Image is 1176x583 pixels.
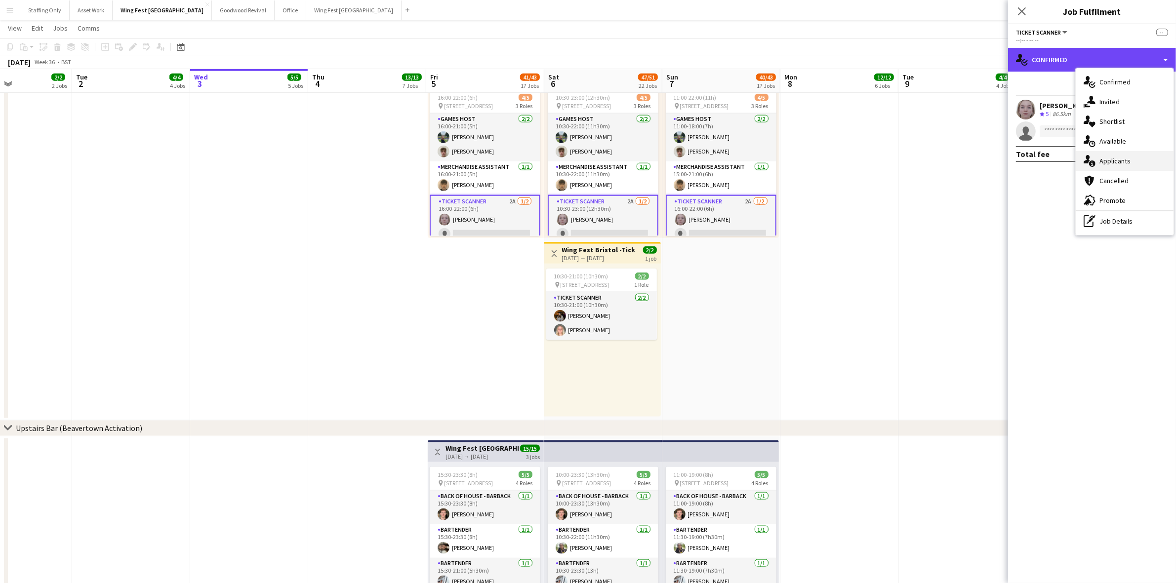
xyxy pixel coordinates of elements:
[288,82,303,89] div: 5 Jobs
[562,102,611,110] span: [STREET_ADDRESS]
[438,94,478,101] span: 16:00-22:00 (6h)
[875,82,893,89] div: 6 Jobs
[52,82,67,89] div: 2 Jobs
[170,82,185,89] div: 4 Jobs
[311,78,324,89] span: 4
[1016,37,1168,44] div: --:-- - --:--
[444,102,493,110] span: [STREET_ADDRESS]
[519,94,532,101] span: 4/5
[430,161,540,195] app-card-role: Merchandise Assistant1/116:00-21:00 (5h)[PERSON_NAME]
[556,471,610,478] span: 10:00-23:30 (13h30m)
[49,22,72,35] a: Jobs
[446,453,519,460] div: [DATE] → [DATE]
[74,22,104,35] a: Comms
[996,74,1010,81] span: 4/4
[1046,110,1049,117] span: 5
[1076,211,1174,231] div: Job Details
[666,195,776,245] app-card-role: Ticket Scanner2A1/216:00-22:00 (6h)[PERSON_NAME]
[430,195,540,245] app-card-role: Ticket Scanner2A1/216:00-22:00 (6h)[PERSON_NAME]
[548,114,658,161] app-card-role: Games Host2/210:30-22:00 (11h30m)[PERSON_NAME][PERSON_NAME]
[643,246,657,254] span: 2/2
[430,73,438,81] span: Fri
[75,78,87,89] span: 2
[561,281,609,288] span: [STREET_ADDRESS]
[1040,101,1092,110] div: [PERSON_NAME]
[61,58,71,66] div: BST
[548,491,658,524] app-card-role: Back of House - Barback1/110:00-23:30 (13h30m)[PERSON_NAME]
[1016,149,1050,159] div: Total fee
[76,73,87,81] span: Tue
[755,94,769,101] span: 4/5
[1008,48,1176,72] div: Confirmed
[639,82,657,89] div: 22 Jobs
[312,73,324,81] span: Thu
[519,471,532,478] span: 5/5
[680,479,729,487] span: [STREET_ADDRESS]
[666,524,776,558] app-card-role: Bartender1/111:30-19:00 (7h30m)[PERSON_NAME]
[8,24,22,33] span: View
[8,57,31,67] div: [DATE]
[1099,196,1126,205] span: Promote
[646,254,657,262] div: 1 job
[562,479,611,487] span: [STREET_ADDRESS]
[403,82,421,89] div: 7 Jobs
[516,479,532,487] span: 4 Roles
[752,102,769,110] span: 3 Roles
[783,78,797,89] span: 8
[20,0,70,20] button: Staffing Only
[665,78,678,89] span: 7
[1016,29,1069,36] button: Ticket Scanner
[1051,110,1073,118] div: 86.5km
[275,0,306,20] button: Office
[113,0,212,20] button: Wing Fest [GEOGRAPHIC_DATA]
[548,73,559,81] span: Sat
[637,471,650,478] span: 5/5
[562,254,636,262] div: [DATE] → [DATE]
[680,102,729,110] span: [STREET_ADDRESS]
[306,0,402,20] button: Wing Fest [GEOGRAPHIC_DATA]
[548,195,658,245] app-card-role: Ticket Scanner2A1/210:30-23:00 (12h30m)[PERSON_NAME]
[562,245,636,254] h3: Wing Fest Bristol -Tickets, Merch & Games
[756,74,776,81] span: 40/43
[902,73,914,81] span: Tue
[430,90,540,236] app-job-card: 16:00-22:00 (6h)4/5 [STREET_ADDRESS]3 RolesGames Host2/216:00-21:00 (5h)[PERSON_NAME][PERSON_NAME...
[402,74,422,81] span: 13/13
[637,94,650,101] span: 4/5
[1099,78,1131,86] span: Confirmed
[1099,156,1131,165] span: Applicants
[1016,29,1061,36] span: Ticket Scanner
[547,78,559,89] span: 6
[556,94,610,101] span: 10:30-23:00 (12h30m)
[194,73,208,81] span: Wed
[546,269,657,340] app-job-card: 10:30-21:00 (10h30m)2/2 [STREET_ADDRESS]1 RoleTicket Scanner2/210:30-21:00 (10h30m)[PERSON_NAME][...
[548,90,658,236] app-job-card: 10:30-23:00 (12h30m)4/5 [STREET_ADDRESS]3 RolesGames Host2/210:30-22:00 (11h30m)[PERSON_NAME][PER...
[874,74,894,81] span: 12/12
[526,452,540,461] div: 3 jobs
[548,524,658,558] app-card-role: Bartender1/110:30-22:00 (11h30m)[PERSON_NAME]
[520,74,540,81] span: 41/43
[32,24,43,33] span: Edit
[520,445,540,452] span: 15/15
[635,272,649,280] span: 2/2
[53,24,68,33] span: Jobs
[212,0,275,20] button: Goodwood Revival
[634,479,650,487] span: 4 Roles
[546,292,657,340] app-card-role: Ticket Scanner2/210:30-21:00 (10h30m)[PERSON_NAME][PERSON_NAME]
[438,471,478,478] span: 15:30-23:30 (8h)
[516,102,532,110] span: 3 Roles
[755,471,769,478] span: 5/5
[1099,176,1129,185] span: Cancelled
[634,102,650,110] span: 3 Roles
[16,423,142,433] div: Upstairs Bar (Beavertown Activation)
[757,82,775,89] div: 17 Jobs
[901,78,914,89] span: 9
[78,24,100,33] span: Comms
[666,90,776,236] app-job-card: 11:00-22:00 (11h)4/5 [STREET_ADDRESS]3 RolesGames Host2/211:00-18:00 (7h)[PERSON_NAME][PERSON_NAM...
[674,471,714,478] span: 11:00-19:00 (8h)
[1099,117,1125,126] span: Shortlist
[430,114,540,161] app-card-role: Games Host2/216:00-21:00 (5h)[PERSON_NAME][PERSON_NAME]
[446,444,519,453] h3: Wing Fest [GEOGRAPHIC_DATA] - [GEOGRAPHIC_DATA] Activation
[1008,5,1176,18] h3: Job Fulfilment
